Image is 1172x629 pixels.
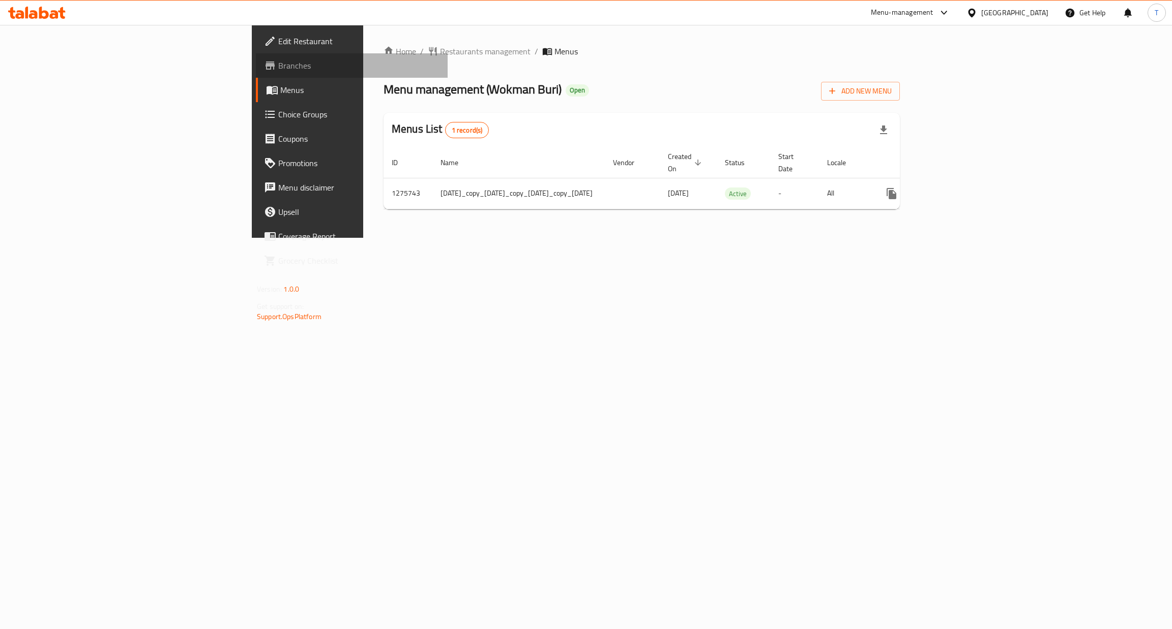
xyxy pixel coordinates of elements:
a: Upsell [256,200,448,224]
h2: Menus List [392,121,489,138]
span: Upsell [278,206,439,218]
nav: breadcrumb [384,45,900,57]
a: Menu disclaimer [256,175,448,200]
span: Menu management ( Wokman Buri ) [384,78,562,101]
span: Menu disclaimer [278,181,439,194]
span: Coupons [278,133,439,145]
span: Version: [257,282,282,296]
td: - [770,178,819,209]
span: Add New Menu [829,85,892,98]
span: Menus [554,45,578,57]
th: Actions [871,147,985,178]
span: [DATE] [668,186,689,200]
span: 1 record(s) [446,125,489,135]
span: 1.0.0 [283,282,299,296]
span: Locale [827,156,859,169]
div: Menu-management [871,7,933,19]
span: Restaurants management [440,45,531,57]
a: Coverage Report [256,224,448,248]
div: [GEOGRAPHIC_DATA] [981,7,1048,18]
span: Name [441,156,472,169]
span: Start Date [778,150,807,175]
a: Choice Groups [256,102,448,127]
span: Created On [668,150,705,175]
span: Menus [280,84,439,96]
a: Support.OpsPlatform [257,310,321,323]
div: Open [566,84,589,97]
div: Export file [871,118,896,142]
button: Add New Menu [821,82,900,101]
a: Coupons [256,127,448,151]
div: Total records count [445,122,489,138]
a: Edit Restaurant [256,29,448,53]
a: Grocery Checklist [256,248,448,273]
span: ID [392,156,411,169]
td: All [819,178,871,209]
table: enhanced table [384,147,985,209]
span: Promotions [278,157,439,169]
button: more [880,181,904,206]
li: / [535,45,538,57]
span: Active [725,188,751,200]
a: Menus [256,78,448,102]
span: T [1155,7,1158,18]
span: Get support on: [257,300,304,313]
td: [DATE]_copy_[DATE]_copy_[DATE]_copy_[DATE] [432,178,605,209]
a: Restaurants management [428,45,531,57]
a: Promotions [256,151,448,175]
span: Choice Groups [278,108,439,120]
span: Coverage Report [278,230,439,242]
a: Branches [256,53,448,78]
span: Edit Restaurant [278,35,439,47]
span: Status [725,156,758,169]
span: Open [566,86,589,95]
span: Grocery Checklist [278,255,439,267]
span: Vendor [613,156,648,169]
span: Branches [278,59,439,72]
